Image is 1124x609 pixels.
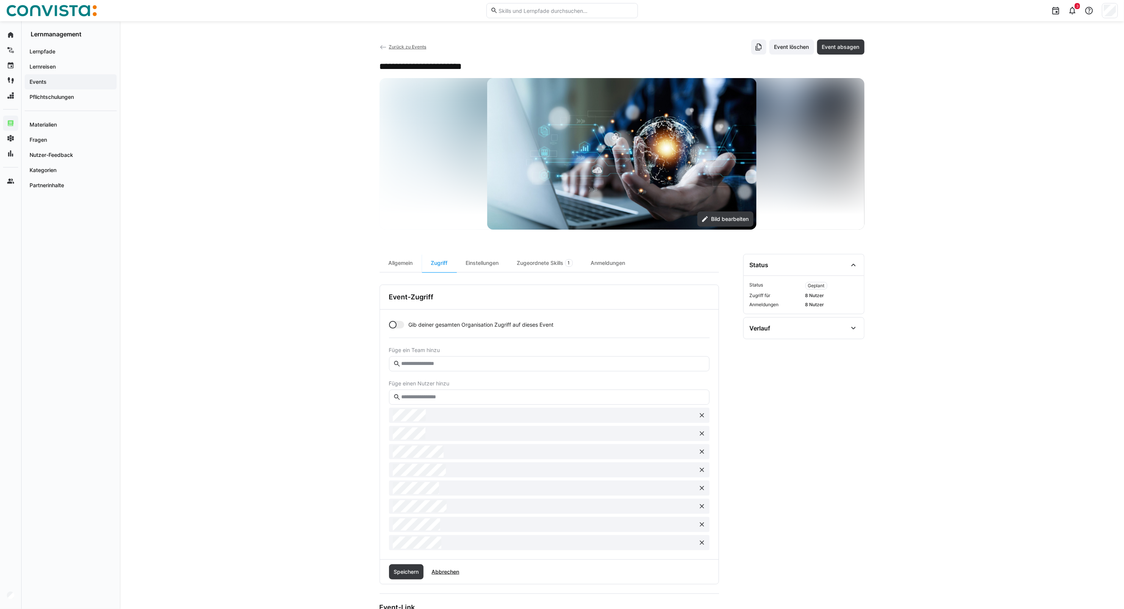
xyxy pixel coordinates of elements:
a: Zurück zu Events [380,44,427,50]
button: Speichern [389,564,424,579]
span: Zugriff für [750,293,802,299]
span: 8 Nutzer [805,302,858,308]
span: Status [750,282,802,290]
span: Speichern [392,568,420,576]
span: Event löschen [773,43,810,51]
span: Anmeldungen [750,302,802,308]
button: Event löschen [769,39,814,55]
input: Skills und Lernpfade durchsuchen… [498,7,633,14]
span: 1 [568,260,570,266]
h3: Event-Zugriff [389,293,434,301]
button: Event absagen [817,39,864,55]
button: Bild bearbeiten [697,211,754,227]
span: Gib deiner gesamten Organisation Zugriff auf dieses Event [409,321,554,329]
div: Verlauf [750,324,771,332]
span: Bild bearbeiten [710,215,750,223]
span: 3 [1076,4,1079,8]
span: 8 Nutzer [805,293,858,299]
button: Abbrechen [427,564,464,579]
span: Event absagen [821,43,861,51]
span: Abbrechen [430,568,460,576]
div: Anmeldungen [582,254,635,272]
span: Geplant [808,283,825,289]
span: Füge einen Nutzer hinzu [389,380,710,387]
div: Status [750,261,769,269]
div: Zugeordnete Skills [508,254,582,272]
div: Einstellungen [457,254,508,272]
span: Füge ein Team hinzu [389,347,710,353]
span: Zurück zu Events [389,44,426,50]
div: Allgemein [380,254,422,272]
div: Zugriff [422,254,457,272]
